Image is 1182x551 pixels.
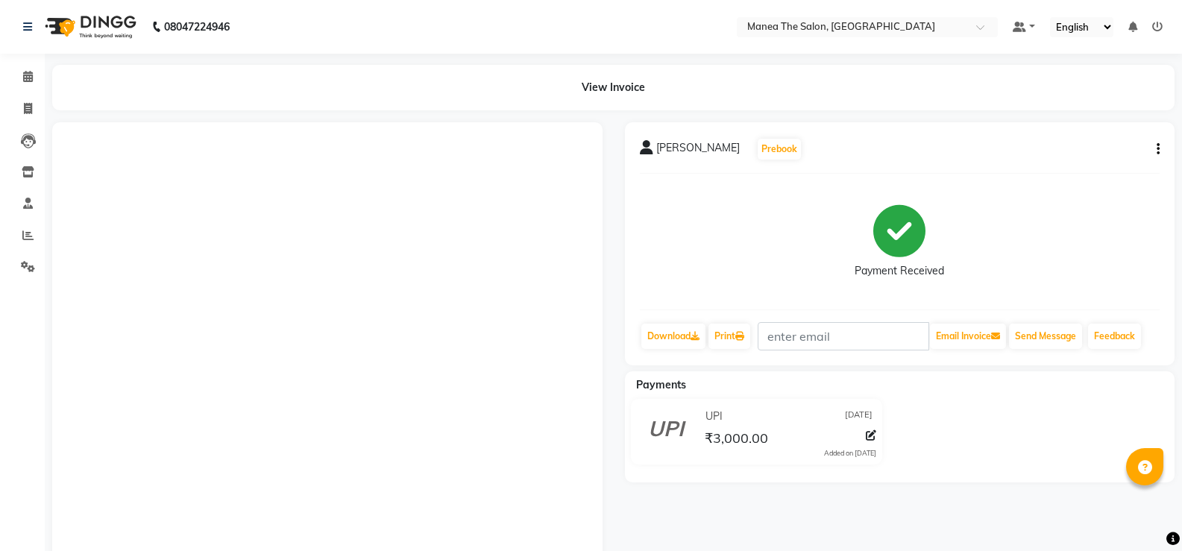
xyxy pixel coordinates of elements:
div: Payment Received [855,263,944,279]
a: Feedback [1088,324,1141,349]
span: [PERSON_NAME] [656,140,740,161]
img: logo [38,6,140,48]
button: Email Invoice [930,324,1006,349]
b: 08047224946 [164,6,230,48]
span: [DATE] [845,409,873,424]
button: Send Message [1009,324,1082,349]
iframe: chat widget [1119,491,1167,536]
a: Print [708,324,750,349]
button: Prebook [758,139,801,160]
div: View Invoice [52,65,1175,110]
a: Download [641,324,705,349]
input: enter email [758,322,929,350]
span: Payments [636,378,686,391]
span: UPI [705,409,723,424]
div: Added on [DATE] [824,448,876,459]
span: ₹3,000.00 [705,429,768,450]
